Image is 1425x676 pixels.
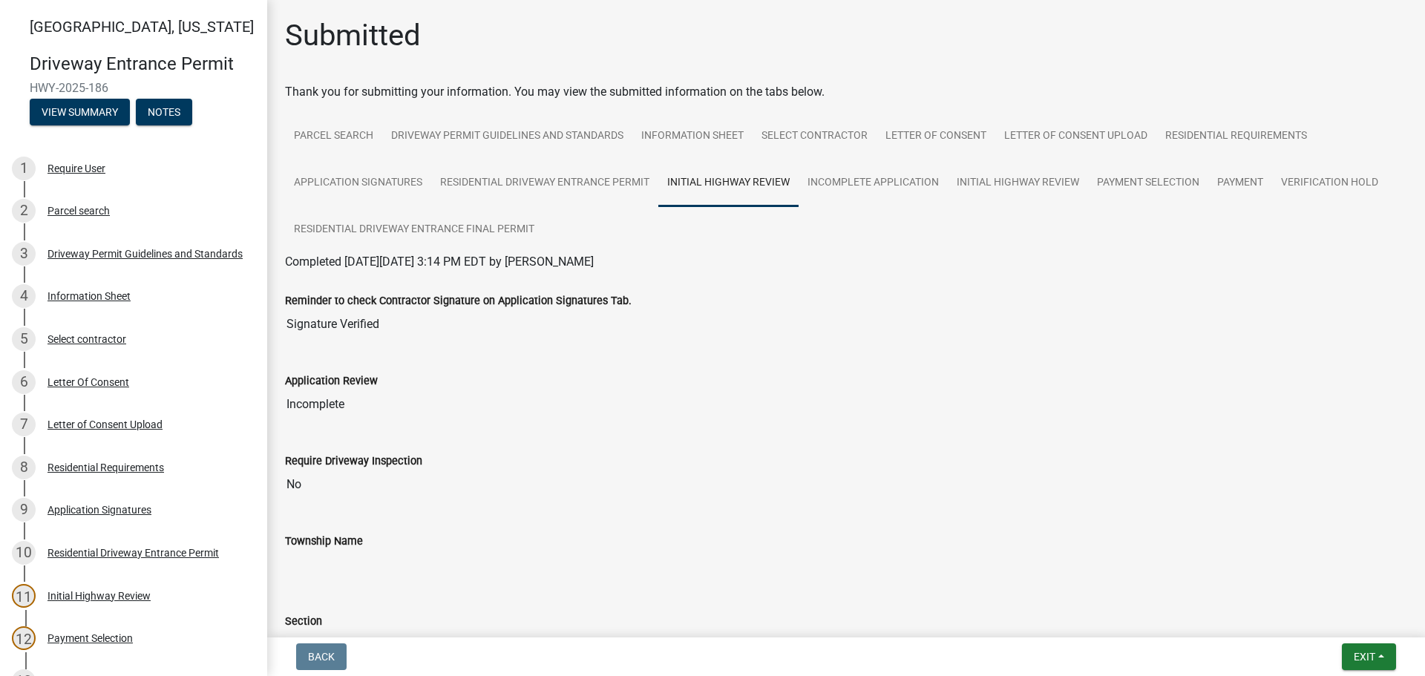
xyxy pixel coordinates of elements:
label: Reminder to check Contractor Signature on Application Signatures Tab. [285,296,632,306]
div: Letter of Consent Upload [47,419,163,430]
div: Payment Selection [47,633,133,643]
div: Driveway Permit Guidelines and Standards [47,249,243,259]
div: Parcel search [47,206,110,216]
span: [GEOGRAPHIC_DATA], [US_STATE] [30,18,254,36]
div: 10 [12,541,36,565]
span: Completed [DATE][DATE] 3:14 PM EDT by [PERSON_NAME] [285,255,594,269]
div: Residential Requirements [47,462,164,473]
div: 12 [12,626,36,650]
div: 1 [12,157,36,180]
div: 3 [12,242,36,266]
a: Payment [1208,160,1272,207]
a: Driveway Permit Guidelines and Standards [382,113,632,160]
a: Incomplete Application [799,160,948,207]
div: Information Sheet [47,291,131,301]
a: Residential Driveway Entrance Final Permit [285,206,543,254]
label: Section [285,617,322,627]
button: View Summary [30,99,130,125]
div: 11 [12,584,36,608]
a: Initial Highway Review [948,160,1088,207]
button: Back [296,643,347,670]
div: Select contractor [47,334,126,344]
wm-modal-confirm: Notes [136,107,192,119]
div: 5 [12,327,36,351]
div: 9 [12,498,36,522]
div: 2 [12,199,36,223]
a: Payment Selection [1088,160,1208,207]
a: Residential Driveway Entrance Permit [431,160,658,207]
div: 7 [12,413,36,436]
div: 8 [12,456,36,479]
h1: Submitted [285,18,421,53]
wm-modal-confirm: Summary [30,107,130,119]
a: Letter of Consent Upload [995,113,1156,160]
a: Residential Requirements [1156,113,1316,160]
a: Information Sheet [632,113,753,160]
div: 4 [12,284,36,308]
span: Back [308,651,335,663]
div: Initial Highway Review [47,591,151,601]
label: Require Driveway Inspection [285,456,422,467]
div: Require User [47,163,105,174]
a: Select contractor [753,113,877,160]
label: Township Name [285,536,363,547]
div: Thank you for submitting your information. You may view the submitted information on the tabs below. [285,83,1407,101]
h4: Driveway Entrance Permit [30,53,255,75]
div: Application Signatures [47,505,151,515]
div: Residential Driveway Entrance Permit [47,548,219,558]
div: Letter Of Consent [47,377,129,387]
button: Exit [1342,643,1396,670]
span: HWY-2025-186 [30,81,237,95]
a: Parcel search [285,113,382,160]
button: Notes [136,99,192,125]
span: Exit [1354,651,1375,663]
label: Application Review [285,376,378,387]
a: Application Signatures [285,160,431,207]
a: Letter Of Consent [877,113,995,160]
div: 6 [12,370,36,394]
a: Initial Highway Review [658,160,799,207]
a: Verification Hold [1272,160,1387,207]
